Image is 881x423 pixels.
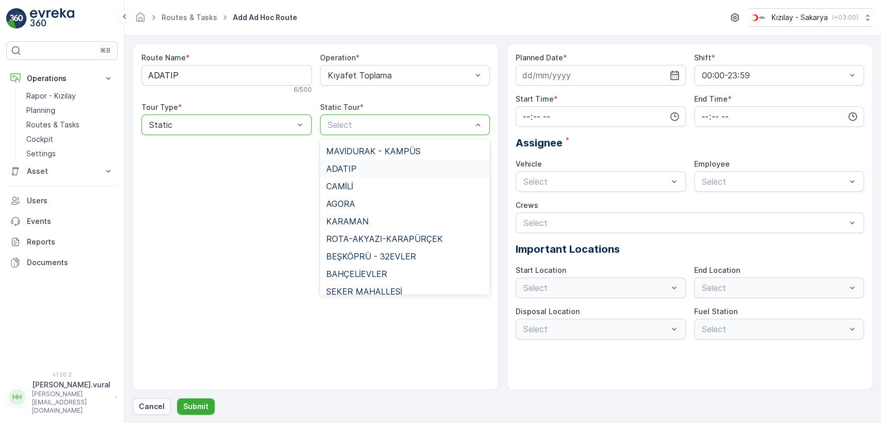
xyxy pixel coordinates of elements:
[100,46,110,55] p: ⌘B
[162,13,217,22] a: Routes & Tasks
[22,147,118,161] a: Settings
[26,134,53,144] p: Cockpit
[749,12,767,23] img: k%C4%B1z%C4%B1lay_DTAvauz.png
[183,401,209,412] p: Submit
[516,65,686,86] input: dd/mm/yyyy
[26,105,55,116] p: Planning
[326,217,369,226] span: KARAMAN
[326,252,416,261] span: BEŞKÖPRÜ - 32EVLER
[326,269,387,279] span: BAHÇELİEVLER
[694,94,728,103] label: End Time
[516,53,563,62] label: Planned Date
[328,119,472,131] p: Select
[141,103,178,111] label: Tour Type
[6,161,118,182] button: Asset
[177,398,215,415] button: Submit
[694,266,740,274] label: End Location
[6,211,118,232] a: Events
[27,237,114,247] p: Reports
[516,94,554,103] label: Start Time
[320,53,356,62] label: Operation
[326,182,353,191] span: CAMİLİ
[6,371,118,378] span: v 1.50.2
[516,241,864,257] p: Important Locations
[326,199,355,208] span: AGORA
[320,103,360,111] label: Static Tour
[6,8,27,29] img: logo
[516,159,542,168] label: Vehicle
[9,389,25,405] div: HH
[694,307,738,316] label: Fuel Station
[26,120,79,130] p: Routes & Tasks
[139,401,165,412] p: Cancel
[516,201,538,209] label: Crews
[326,147,421,156] span: MAVİDURAK - KAMPÜS
[523,175,668,188] p: Select
[27,257,114,268] p: Documents
[326,164,357,173] span: ADATIP
[6,252,118,273] a: Documents
[22,118,118,132] a: Routes & Tasks
[523,217,846,229] p: Select
[26,149,56,159] p: Settings
[749,8,873,27] button: Kızılay - Sakarya(+03:00)
[516,135,563,151] span: Assignee
[694,159,730,168] label: Employee
[772,12,828,23] p: Kızılay - Sakarya
[702,175,846,188] p: Select
[22,103,118,118] a: Planning
[6,380,118,415] button: HH[PERSON_NAME].vural[PERSON_NAME][EMAIL_ADDRESS][DOMAIN_NAME]
[516,307,580,316] label: Disposal Location
[832,13,858,22] p: ( +03:00 )
[27,166,97,176] p: Asset
[6,232,118,252] a: Reports
[231,12,299,23] span: Add Ad Hoc Route
[32,380,110,390] p: [PERSON_NAME].vural
[694,53,711,62] label: Shift
[22,89,118,103] a: Rapor - Kızılay
[22,132,118,147] a: Cockpit
[133,398,171,415] button: Cancel
[32,390,110,415] p: [PERSON_NAME][EMAIL_ADDRESS][DOMAIN_NAME]
[135,15,146,24] a: Homepage
[27,196,114,206] p: Users
[141,53,186,62] label: Route Name
[326,234,443,243] span: ROTA-AKYAZI-KARAPÜRÇEK
[6,68,118,89] button: Operations
[326,287,402,296] span: ŞEKER MAHALLESİ
[26,91,76,101] p: Rapor - Kızılay
[6,190,118,211] a: Users
[294,86,312,94] p: 6 / 500
[27,216,114,226] p: Events
[30,8,74,29] img: logo_light-DOdMpM7g.png
[516,266,566,274] label: Start Location
[27,73,97,84] p: Operations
